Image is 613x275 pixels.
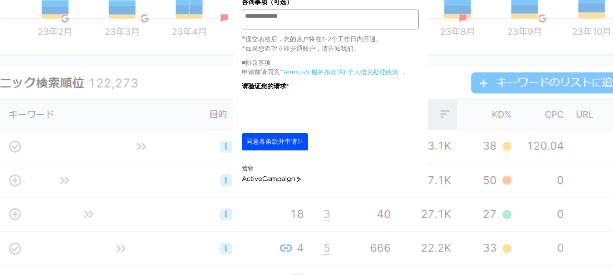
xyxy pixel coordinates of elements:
[242,34,382,43] font: *提交表格后，您的账户将在1-2个工作日内开通。
[246,138,304,145] font: 同意各条款并申请▷
[242,68,280,76] font: 申请前请同意
[242,44,360,53] font: *如果您希望立即开通账户，请告知我们。
[242,58,271,67] font: ■协议事项
[280,68,345,76] a: “Semrush 服务条款”和
[242,133,308,150] button: 同意各条款并申请▷
[345,68,409,76] a: “个人信息处理政策” 。
[242,164,254,172] font: 营销
[242,82,286,90] font: 请验证您的请求
[242,93,380,129] iframe: 验证码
